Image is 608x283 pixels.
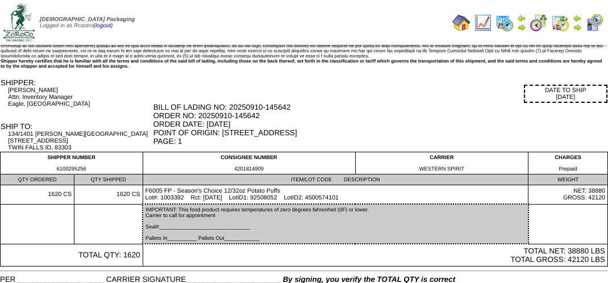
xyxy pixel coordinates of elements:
[551,14,569,32] img: calendarinout.gif
[528,185,608,205] td: NET: 38880 GROSS: 42120
[143,204,528,244] td: IMPORTANT: This food product requires temperatures of zero degrees fahrenheit (0F) or lower. Carr...
[495,14,514,32] img: calendarprod.gif
[517,14,526,23] img: arrowleft.gif
[573,23,582,32] img: arrowright.gif
[1,122,152,131] div: SHIP TO:
[143,244,607,267] td: TOTAL NET: 38880 LBS TOTAL GROSS: 42120 LBS
[145,166,353,172] div: 4201814909
[1,59,607,69] div: Shipper hereby certifies that he is familiar with all the terms and conditions of the said bill o...
[1,174,74,185] td: QTY ORDERED
[1,185,74,205] td: 1620 CS
[8,131,152,151] div: 134/1401 [PERSON_NAME][GEOGRAPHIC_DATA] [STREET_ADDRESS] TWIN FALLS ID, 83303
[452,14,470,32] img: home.gif
[40,16,135,23] span: [DEMOGRAPHIC_DATA] Packaging
[1,244,143,267] td: TOTAL QTY: 1620
[517,23,526,32] img: arrowright.gif
[528,174,608,185] td: WEIGHT
[474,14,492,32] img: line_graph.gif
[143,152,355,174] td: CONSIGNEE NUMBER
[40,16,135,29] span: Logged in as Rcastro
[530,14,548,32] img: calendarblend.gif
[143,174,528,185] td: ITEM/LOT CODE DESCRIPTION
[94,23,113,29] a: (logout)
[524,85,607,103] div: DATE TO SHIP [DATE]
[143,185,528,205] td: F6005 FP - Season's Choice 12/32oz Potato Puffs Lot#: 1003382 Rct: [DATE] LotID1: 92508052 LotID2...
[3,3,35,41] img: zoroco-logo-small.webp
[74,185,143,205] td: 1620 CS
[74,174,143,185] td: QTY SHIPPED
[573,14,582,23] img: arrowleft.gif
[358,166,526,172] div: WESTERN SPIRIT
[528,152,608,174] td: CHARGES
[585,14,603,32] img: calendarcustomer.gif
[8,87,152,107] div: [PERSON_NAME] Attn: Inventory Manager Eagle, [GEOGRAPHIC_DATA]
[1,152,143,174] td: SHIPPER NUMBER
[3,166,140,172] div: 6100295256
[1,78,152,87] div: SHIPPER:
[355,152,528,174] td: CARRIER
[531,166,605,172] div: Prepaid
[153,103,607,145] div: BILL OF LADING NO: 20250910-145642 ORDER NO: 20250910-145642 ORDER DATE: [DATE] POINT OF ORIGIN: ...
